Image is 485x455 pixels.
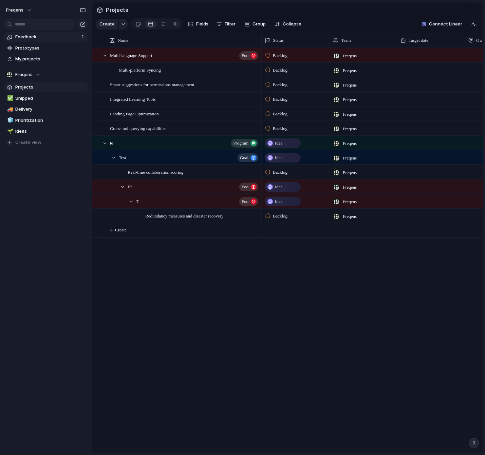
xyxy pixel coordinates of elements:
span: Foo [242,51,248,60]
span: Team [341,37,351,44]
span: Freqens [343,140,357,147]
button: 🧊 [6,117,13,124]
a: ✅Shipped [3,93,88,103]
span: Connect Linear [429,21,462,27]
button: Connect Linear [419,19,465,29]
span: Delivery [15,106,86,113]
span: Freqens [343,169,357,176]
span: Prototypes [15,45,86,52]
span: Name [118,37,128,44]
button: Foo [239,197,258,206]
span: Landing Page Optimization [110,110,159,117]
span: Prioritization [15,117,86,124]
button: 🚚 [6,106,13,113]
span: Freqens [343,184,357,191]
span: Backlog [273,111,287,117]
span: Group [253,21,266,27]
a: Prototypes [3,43,88,53]
a: Feedback1 [3,32,88,42]
span: Freqens [343,53,357,59]
span: Create view [15,139,41,146]
span: 1 [81,34,86,40]
span: Freqens [343,155,357,162]
button: Freqens [3,5,35,16]
span: Freqens [15,71,33,78]
span: Backlog [273,213,287,220]
span: Idea [275,140,282,147]
button: Foo [239,183,258,191]
span: Freqens [343,96,357,103]
span: Feedback [15,34,79,40]
span: T [136,197,139,205]
button: Create view [3,137,88,148]
span: goal [240,153,248,163]
span: Fields [196,21,208,27]
span: F2 [128,183,132,190]
button: program [231,139,258,148]
a: 🌱Ideas [3,126,88,136]
span: Freqens [6,7,23,14]
span: Filter [225,21,236,27]
button: Fields [185,19,211,30]
span: Backlog [273,67,287,74]
button: Create [95,19,118,30]
button: Collapse [272,19,304,30]
button: goal [238,153,258,162]
span: Real-time collaboration scoring [128,168,184,176]
button: Group [241,19,269,30]
span: Cross-tool querying capabilities [110,124,166,132]
span: Freqens [343,198,357,205]
button: Foo [239,51,258,60]
button: ✅ [6,95,13,102]
span: Multi-platform Syncing [119,66,161,74]
span: Freqens [343,67,357,74]
button: Freqens [3,70,88,80]
span: Backlog [273,169,287,176]
span: Create [99,21,115,27]
div: 🚚 [7,106,12,113]
a: 🧊Prioritization [3,115,88,126]
span: Projects [15,84,86,91]
div: 🧊 [7,116,12,124]
span: Ideas [15,128,86,135]
span: Projects [105,4,130,16]
a: My projects [3,54,88,64]
span: Backlog [273,125,287,132]
a: Projects [3,82,88,92]
span: Multi-language Support [110,51,152,59]
span: Backlog [273,96,287,103]
span: Integrated Learning Tools [110,95,156,103]
span: Shipped [15,95,86,102]
span: Status [273,37,284,44]
span: Idea [275,198,282,205]
span: Test [119,153,126,161]
span: Freqens [343,213,357,220]
span: My projects [15,56,86,62]
span: Target date [409,37,428,44]
span: Redundancy measures and disaster recovery [145,212,223,220]
button: 🌱 [6,128,13,135]
span: Collapse [283,21,301,27]
span: Freqens [343,82,357,89]
span: Foo [242,182,248,192]
span: te [110,139,113,147]
div: 🌱 [7,128,12,135]
span: Freqens [343,126,357,132]
span: Backlog [273,81,287,88]
button: Filter [214,19,238,30]
span: Smart suggestions for permissions management [110,80,194,88]
a: 🚚Delivery [3,104,88,114]
span: Freqens [343,111,357,118]
span: Backlog [273,52,287,59]
span: Foo [242,197,248,206]
span: program [233,138,248,148]
span: Idea [275,184,282,190]
span: Idea [275,154,282,161]
div: ✅ [7,94,12,102]
span: Create [115,227,127,233]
